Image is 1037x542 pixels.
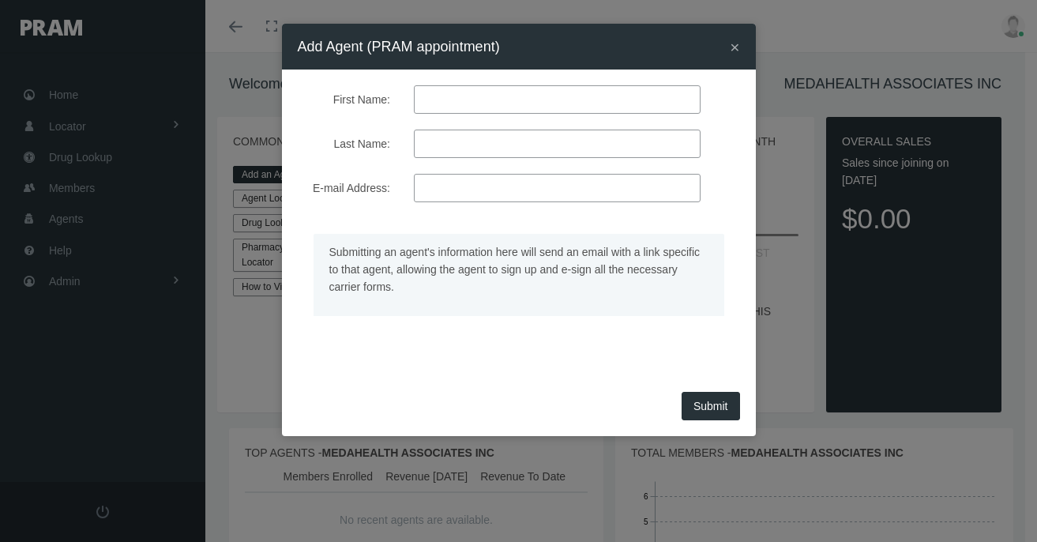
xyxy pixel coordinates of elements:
[730,39,739,55] button: Close
[682,392,740,420] button: Submit
[730,38,739,56] span: ×
[286,174,403,202] label: E-mail Address:
[286,85,403,114] label: First Name:
[286,130,403,158] label: Last Name:
[329,243,708,295] p: Submitting an agent's information here will send an email with a link specific to that agent, all...
[298,36,500,58] h4: Add Agent (PRAM appointment)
